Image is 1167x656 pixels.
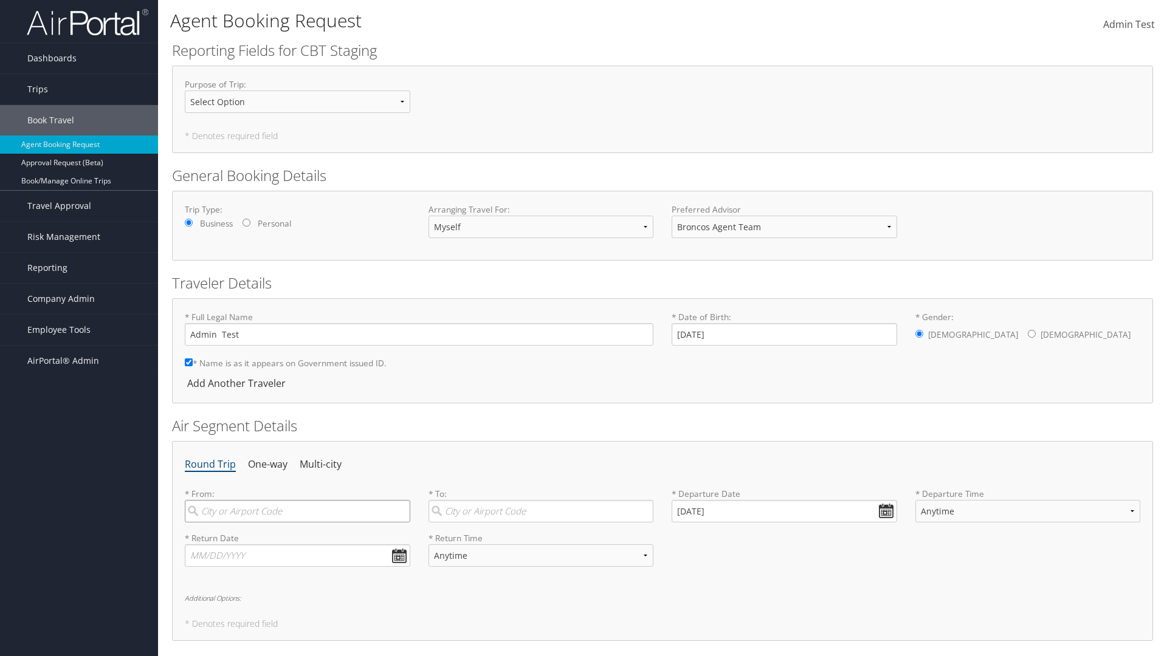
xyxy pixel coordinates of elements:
img: airportal-logo.png [27,8,148,36]
select: Purpose of Trip: [185,91,410,113]
span: Company Admin [27,284,95,314]
li: Round Trip [185,454,236,476]
label: * Departure Date [672,488,897,500]
li: Multi-city [300,454,342,476]
a: Admin Test [1103,6,1155,44]
label: [DEMOGRAPHIC_DATA] [928,323,1018,346]
span: Travel Approval [27,191,91,221]
label: Trip Type: [185,203,410,216]
span: Risk Management [27,222,100,252]
li: One-way [248,454,287,476]
span: Reporting [27,253,67,283]
label: * Date of Birth: [672,311,897,346]
label: * Full Legal Name [185,311,653,346]
h5: * Denotes required field [185,620,1140,628]
label: Preferred Advisor [672,203,897,216]
span: Book Travel [27,105,74,135]
label: Business [200,217,233,230]
h2: General Booking Details [172,165,1153,186]
input: * Full Legal Name [185,323,653,346]
input: * Gender:[DEMOGRAPHIC_DATA][DEMOGRAPHIC_DATA] [915,330,923,338]
label: Personal [258,217,291,230]
h1: Agent Booking Request [170,8,827,33]
input: * Date of Birth: [672,323,897,346]
label: Purpose of Trip : [185,78,410,123]
label: * From: [185,488,410,522]
span: Admin Test [1103,18,1155,31]
label: * Gender: [915,311,1141,347]
h2: Air Segment Details [172,415,1153,436]
label: * Return Date [185,532,410,544]
h2: Reporting Fields for CBT Staging [172,40,1153,61]
input: MM/DD/YYYY [185,544,410,567]
input: MM/DD/YYYY [672,500,897,522]
input: City or Airport Code [185,500,410,522]
span: Employee Tools [27,315,91,345]
input: * Gender:[DEMOGRAPHIC_DATA][DEMOGRAPHIC_DATA] [1028,330,1036,338]
span: Trips [27,74,48,104]
input: * Name is as it appears on Government issued ID. [185,358,193,366]
select: * Departure Time [915,500,1141,522]
label: Arranging Travel For: [429,203,654,216]
span: Dashboards [27,43,77,73]
label: * Departure Time [915,488,1141,532]
div: Add Another Traveler [185,376,292,391]
span: AirPortal® Admin [27,346,99,376]
label: * Name is as it appears on Government issued ID. [185,352,387,374]
label: [DEMOGRAPHIC_DATA] [1041,323,1131,346]
h6: Additional Options: [185,595,1140,601]
label: * To: [429,488,654,522]
h5: * Denotes required field [185,132,1140,140]
label: * Return Time [429,532,654,544]
input: City or Airport Code [429,500,654,522]
h2: Traveler Details [172,273,1153,293]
